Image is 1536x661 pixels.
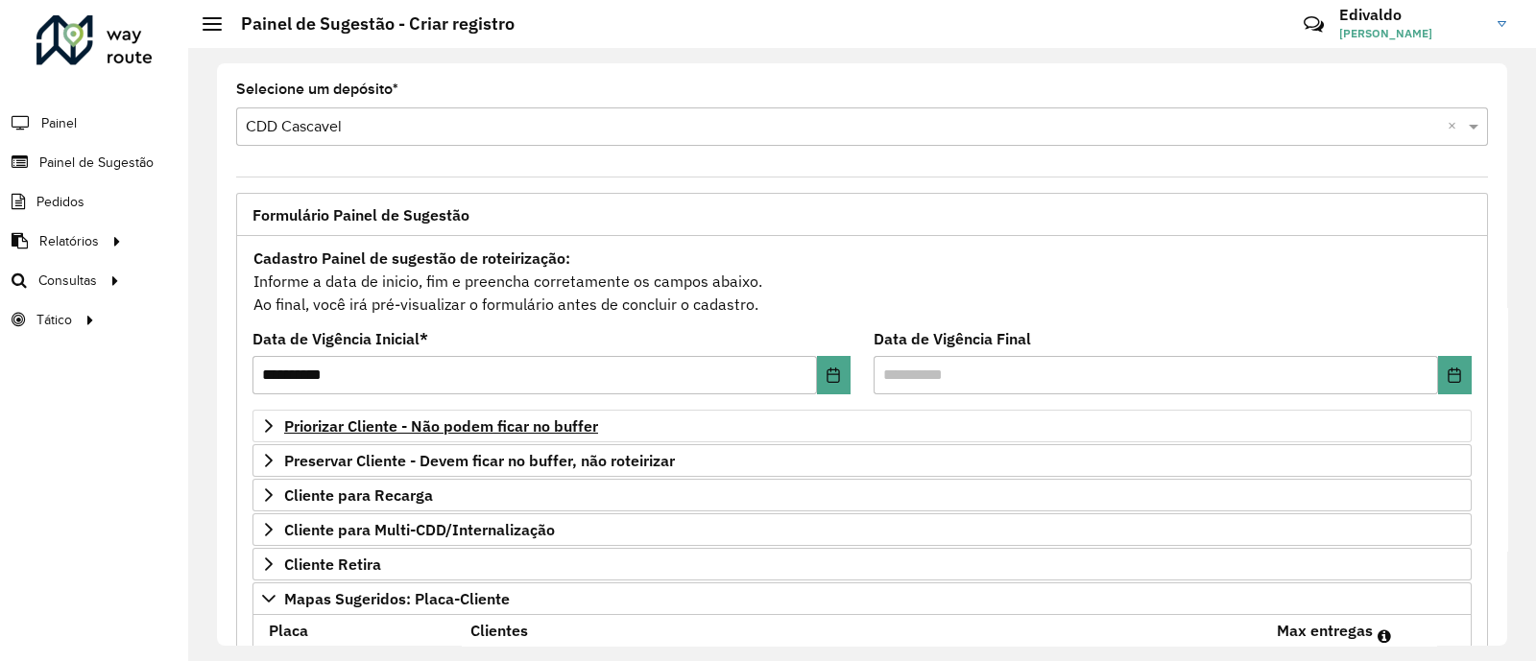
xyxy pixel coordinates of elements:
div: Informe a data de inicio, fim e preencha corretamente os campos abaixo. Ao final, você irá pré-vi... [252,246,1472,317]
label: Max entregas [1277,619,1373,642]
a: Cliente para Multi-CDD/Internalização [252,513,1472,546]
span: Preservar Cliente - Devem ficar no buffer, não roteirizar [284,453,675,468]
span: Mapas Sugeridos: Placa-Cliente [284,591,510,606]
a: Preservar Cliente - Devem ficar no buffer, não roteirizar [252,444,1472,477]
label: Selecione um depósito [236,78,398,101]
em: Máximo de clientes que serão colocados na mesma rota com os clientes informados [1378,628,1391,644]
a: Cliente para Recarga [252,479,1472,511]
span: Cliente para Multi-CDD/Internalização [284,522,555,537]
a: Cliente Retira [252,548,1472,580]
span: Pedidos [36,192,84,212]
button: Choose Date [1438,356,1472,394]
span: Priorizar Cliente - Não podem ficar no buffer [284,418,598,434]
span: Relatórios [39,231,99,251]
button: Choose Date [817,356,851,394]
span: Cliente Retira [284,556,381,572]
a: Mapas Sugeridos: Placa-Cliente [252,582,1472,615]
label: Data de Vigência Final [874,327,1031,350]
strong: Cadastro Painel de sugestão de roteirização: [253,248,570,268]
a: Contato Rápido [1293,4,1334,45]
span: Painel [41,113,77,133]
label: Data de Vigência Inicial [252,327,428,350]
h3: Edivaldo [1339,6,1483,24]
span: Clear all [1448,115,1464,138]
label: Clientes [470,619,528,642]
span: Painel de Sugestão [39,153,154,173]
label: Placa [269,619,308,642]
h2: Painel de Sugestão - Criar registro [222,13,515,35]
span: Formulário Painel de Sugestão [252,207,469,223]
span: [PERSON_NAME] [1339,25,1483,42]
a: Priorizar Cliente - Não podem ficar no buffer [252,410,1472,442]
span: Cliente para Recarga [284,487,433,503]
span: Consultas [38,271,97,291]
span: Tático [36,310,72,330]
